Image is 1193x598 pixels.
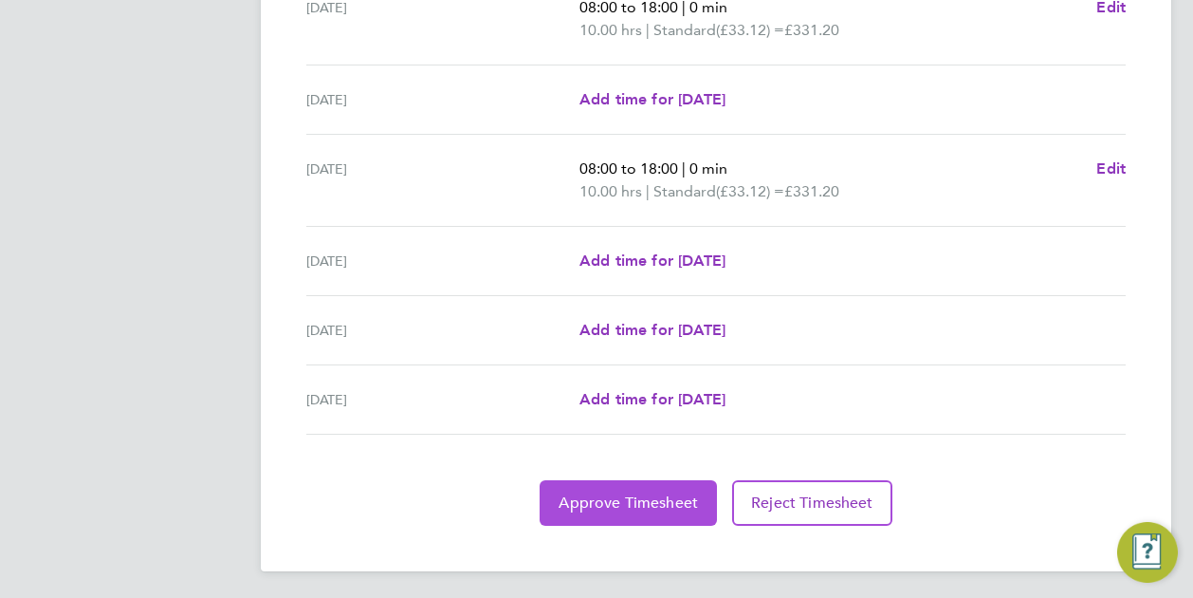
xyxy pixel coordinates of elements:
[306,319,579,342] div: [DATE]
[559,494,698,513] span: Approve Timesheet
[716,182,784,200] span: (£33.12) =
[579,159,678,178] span: 08:00 to 18:00
[579,182,642,200] span: 10.00 hrs
[579,88,725,111] a: Add time for [DATE]
[784,182,839,200] span: £331.20
[579,252,725,270] span: Add time for [DATE]
[579,319,725,342] a: Add time for [DATE]
[732,480,892,526] button: Reject Timesheet
[653,180,716,203] span: Standard
[306,388,579,411] div: [DATE]
[306,250,579,272] div: [DATE]
[579,21,642,39] span: 10.00 hrs
[306,158,579,203] div: [DATE]
[540,480,717,526] button: Approve Timesheet
[682,159,686,178] span: |
[579,390,725,408] span: Add time for [DATE]
[751,494,873,513] span: Reject Timesheet
[646,182,650,200] span: |
[716,21,784,39] span: (£33.12) =
[653,19,716,42] span: Standard
[1096,158,1126,180] a: Edit
[689,159,727,178] span: 0 min
[1096,159,1126,178] span: Edit
[306,88,579,111] div: [DATE]
[579,388,725,411] a: Add time for [DATE]
[579,250,725,272] a: Add time for [DATE]
[579,90,725,108] span: Add time for [DATE]
[579,321,725,339] span: Add time for [DATE]
[784,21,839,39] span: £331.20
[646,21,650,39] span: |
[1117,522,1178,583] button: Engage Resource Center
